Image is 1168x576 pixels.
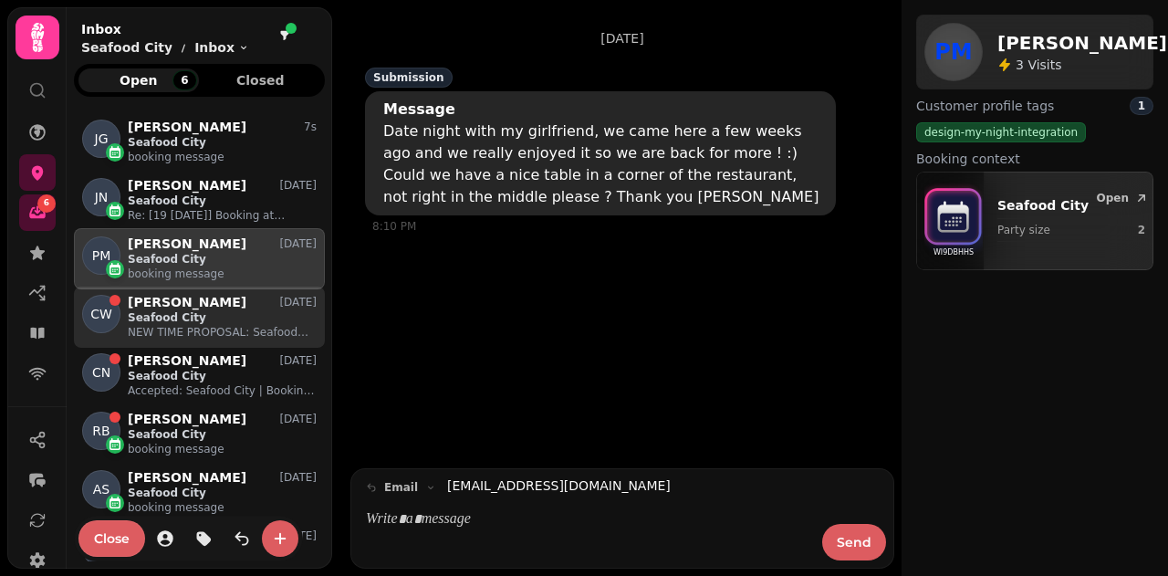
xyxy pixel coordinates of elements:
p: [DATE] [279,353,317,368]
p: Seafood City [128,135,317,150]
p: [DATE] [279,236,317,251]
a: 6 [19,194,56,231]
p: Seafood City [81,38,172,57]
p: 2 [1138,223,1145,237]
div: Date night with my girlfriend, we came here a few weeks ago and we really enjoyed it so we are ba... [383,120,825,208]
p: [PERSON_NAME] [128,120,246,135]
div: Message [383,99,455,120]
span: 3 [1016,58,1027,72]
span: Open [93,74,184,87]
p: Seafood City [128,427,317,442]
p: [DATE] [279,178,317,193]
p: Seafood City [128,194,317,208]
p: NEW TIME PROPOSAL: Seafood City | Booking for [GEOGRAPHIC_DATA] [128,325,317,340]
p: Re: [19 [DATE]] Booking at [GEOGRAPHIC_DATA] for 7 people [128,208,317,223]
div: 6 [172,70,196,90]
button: email [359,477,443,498]
p: [DATE] [279,412,317,426]
img: bookings-icon [924,180,983,258]
button: Closed [201,68,321,92]
span: AS [93,480,109,498]
div: Submission [365,68,453,88]
span: Closed [215,74,307,87]
div: bookings-iconWI9DBHHSSeafood CityParty size2Open [924,180,1145,262]
p: [PERSON_NAME] [128,353,246,369]
span: JN [95,188,109,206]
div: design-my-night-integration [916,122,1086,142]
p: booking message [128,442,317,456]
button: Inbox [194,38,249,57]
h2: Inbox [81,20,249,38]
span: RB [92,422,109,440]
p: [PERSON_NAME] [128,295,246,310]
button: Close [78,520,145,557]
p: [PERSON_NAME] [128,236,246,252]
span: PM [92,246,111,265]
nav: breadcrumb [81,38,249,57]
p: Party size [997,223,1100,237]
label: Booking context [916,150,1153,168]
button: tag-thread [185,520,222,557]
div: grid [74,111,325,561]
p: [DATE] [279,295,317,309]
h2: [PERSON_NAME] [997,30,1167,56]
p: [PERSON_NAME] [128,178,246,194]
button: is-read [224,520,260,557]
button: filter [274,25,296,47]
p: WI9DBHHS [933,244,974,262]
p: Seafood City [128,486,317,500]
span: Send [837,536,871,549]
span: PM [934,41,972,63]
span: Open [1097,193,1129,204]
a: [EMAIL_ADDRESS][DOMAIN_NAME] [447,477,671,496]
p: [PERSON_NAME] [128,412,246,427]
p: booking message [128,267,317,281]
p: [DATE] [600,29,643,47]
p: Seafood City [128,310,317,325]
span: JG [95,130,109,148]
span: 6 [44,197,49,210]
button: Open6 [78,68,199,92]
p: Seafood City [997,196,1100,215]
button: create-convo [262,520,298,557]
p: [DATE] [279,470,317,485]
span: Close [94,532,130,545]
button: Open [1090,187,1156,209]
span: CW [90,305,112,323]
p: Seafood City [128,369,317,383]
p: booking message [128,500,317,515]
p: 7s [304,120,317,134]
p: Seafood City [128,252,317,267]
div: 1 [1130,97,1153,115]
p: booking message [128,150,317,164]
p: Visits [1016,56,1062,74]
button: Send [822,524,886,560]
p: [PERSON_NAME] [128,470,246,486]
span: Customer profile tags [916,97,1054,115]
p: Accepted: Seafood City | Booking for Charlotte @ [DATE] 11:30am - 1pm (BST) ([EMAIL_ADDRESS][DOMA... [128,383,317,398]
div: 8:10 PM [372,219,836,234]
span: CN [92,363,110,382]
